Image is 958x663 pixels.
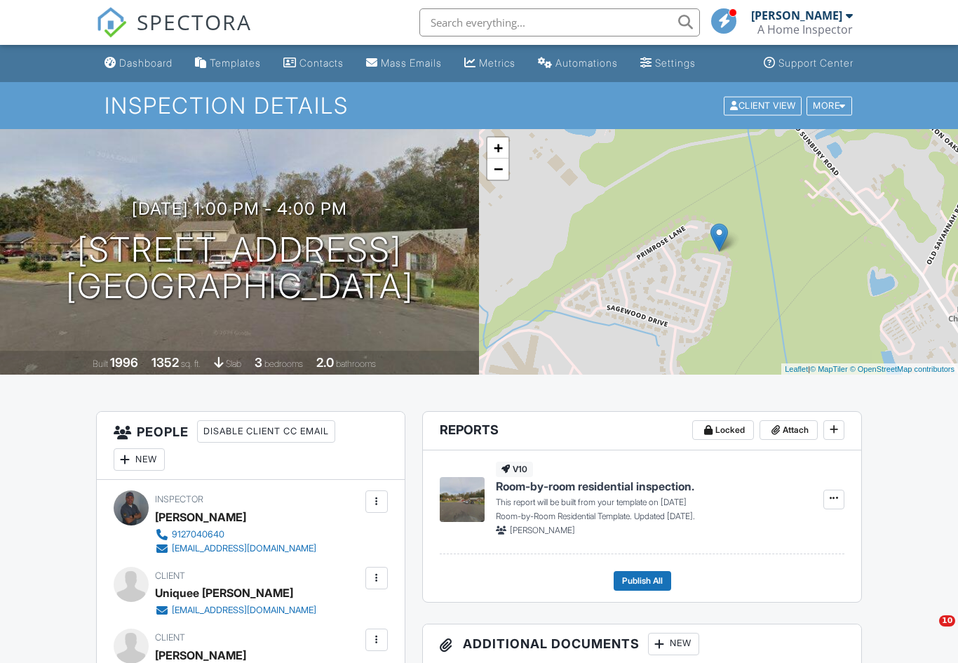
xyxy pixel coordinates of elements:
[381,57,442,69] div: Mass Emails
[278,51,349,76] a: Contacts
[210,57,261,69] div: Templates
[110,355,138,370] div: 1996
[648,633,699,655] div: New
[419,8,700,36] input: Search everything...
[810,365,848,373] a: © MapTiler
[939,615,955,627] span: 10
[93,359,108,369] span: Built
[479,57,515,69] div: Metrics
[97,412,405,480] h3: People
[264,359,303,369] span: bedrooms
[255,355,262,370] div: 3
[137,7,252,36] span: SPECTORA
[226,359,241,369] span: slab
[360,51,447,76] a: Mass Emails
[155,582,293,603] div: Uniquee [PERSON_NAME]
[155,494,203,504] span: Inspector
[155,507,246,528] div: [PERSON_NAME]
[459,51,521,76] a: Metrics
[655,57,696,69] div: Settings
[336,359,376,369] span: bathrooms
[119,57,173,69] div: Dashboard
[172,605,316,616] div: [EMAIL_ADDRESS][DOMAIN_NAME]
[850,365,954,373] a: © OpenStreetMap contributors
[96,19,252,48] a: SPECTORA
[114,448,165,471] div: New
[155,632,185,643] span: Client
[96,7,127,38] img: The Best Home Inspection Software - Spectora
[807,96,852,115] div: More
[910,615,944,649] iframe: Intercom live chat
[316,355,334,370] div: 2.0
[155,542,316,556] a: [EMAIL_ADDRESS][DOMAIN_NAME]
[155,570,185,581] span: Client
[197,420,335,443] div: Disable Client CC Email
[172,529,224,540] div: 9127040640
[781,363,958,375] div: |
[172,543,316,554] div: [EMAIL_ADDRESS][DOMAIN_NAME]
[778,57,854,69] div: Support Center
[487,159,508,180] a: Zoom out
[758,51,859,76] a: Support Center
[785,365,808,373] a: Leaflet
[132,199,347,218] h3: [DATE] 1:00 pm - 4:00 pm
[99,51,178,76] a: Dashboard
[299,57,344,69] div: Contacts
[155,528,316,542] a: 9127040640
[189,51,267,76] a: Templates
[635,51,701,76] a: Settings
[532,51,623,76] a: Automations (Basic)
[104,93,853,118] h1: Inspection Details
[181,359,201,369] span: sq. ft.
[155,603,316,617] a: [EMAIL_ADDRESS][DOMAIN_NAME]
[151,355,179,370] div: 1352
[724,96,802,115] div: Client View
[555,57,618,69] div: Automations
[487,138,508,159] a: Zoom in
[722,100,805,110] a: Client View
[66,232,414,306] h1: [STREET_ADDRESS] [GEOGRAPHIC_DATA]
[751,8,842,22] div: [PERSON_NAME]
[757,22,853,36] div: A Home Inspector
